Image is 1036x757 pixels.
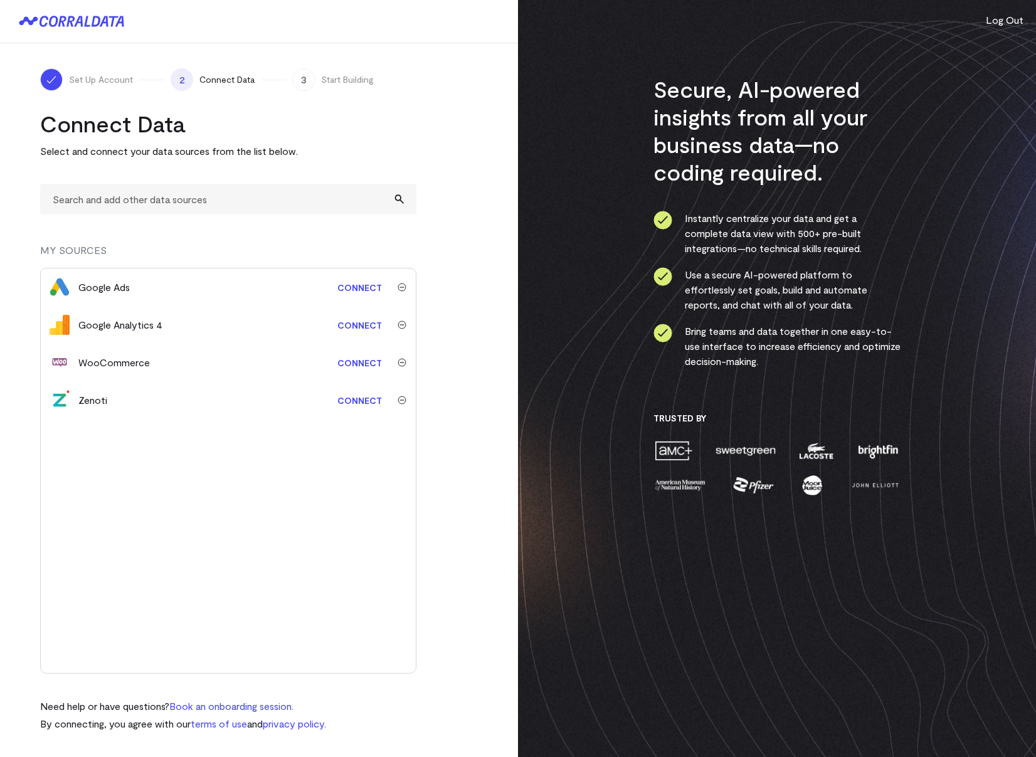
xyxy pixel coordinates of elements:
a: privacy policy. [263,717,326,729]
li: Instantly centralize your data and get a complete data view with 500+ pre-built integrations—no t... [653,211,901,256]
span: 3 [292,68,315,91]
li: Use a secure AI-powered platform to effortlessly set goals, build and automate reports, and chat ... [653,267,901,312]
a: Connect [331,276,388,299]
img: woocommerce-a1e198f9.svg [50,352,70,373]
a: Connect [331,389,388,412]
img: trash-40e54a27.svg [398,283,406,292]
h2: Connect Data [40,110,416,137]
p: Select and connect your data sources from the list below. [40,144,416,159]
img: ico-check-white-5ff98cb1.svg [45,73,58,86]
img: amnh-5afada46.png [653,474,707,496]
a: Connect [331,314,388,337]
input: Search and add other data sources [40,184,416,214]
div: WooCommerce [78,355,150,370]
img: trash-40e54a27.svg [398,320,406,329]
img: ico-check-circle-4b19435c.svg [653,324,672,342]
a: Book an onboarding session. [169,700,293,712]
div: Google Ads [78,280,130,295]
img: amc-0b11a8f1.png [653,440,694,462]
li: Bring teams and data together in one easy-to-use interface to increase efficiency and optimize de... [653,324,901,369]
span: 2 [171,68,193,91]
img: brightfin-a251e171.png [855,440,901,462]
div: MY SOURCES [40,243,416,268]
a: terms of use [191,717,247,729]
a: Connect [331,351,388,374]
span: Start Building [321,73,374,86]
div: Zenoti [78,393,107,408]
img: pfizer-e137f5fc.png [732,474,775,496]
img: trash-40e54a27.svg [398,358,406,367]
img: moon-juice-c312e729.png [800,474,825,496]
h3: Trusted By [653,413,901,424]
img: zenoti-2086f9c1.png [50,390,70,410]
img: google_analytics_4-4ee20295.svg [50,315,70,335]
p: Need help or have questions? [40,699,326,714]
div: Google Analytics 4 [78,317,162,332]
img: ico-check-circle-4b19435c.svg [653,267,672,286]
span: Set Up Account [69,73,133,86]
p: By connecting, you agree with our and [40,716,326,731]
img: john-elliott-25751c40.png [850,474,901,496]
img: sweetgreen-1d1fb32c.png [714,440,777,462]
h3: Secure, AI-powered insights from all your business data—no coding required. [653,75,901,186]
img: lacoste-7a6b0538.png [798,440,835,462]
button: Log Out [986,13,1023,28]
img: trash-40e54a27.svg [398,396,406,405]
span: Connect Data [199,73,255,86]
img: ico-check-circle-4b19435c.svg [653,211,672,230]
img: google_ads-c8121f33.png [50,277,70,297]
